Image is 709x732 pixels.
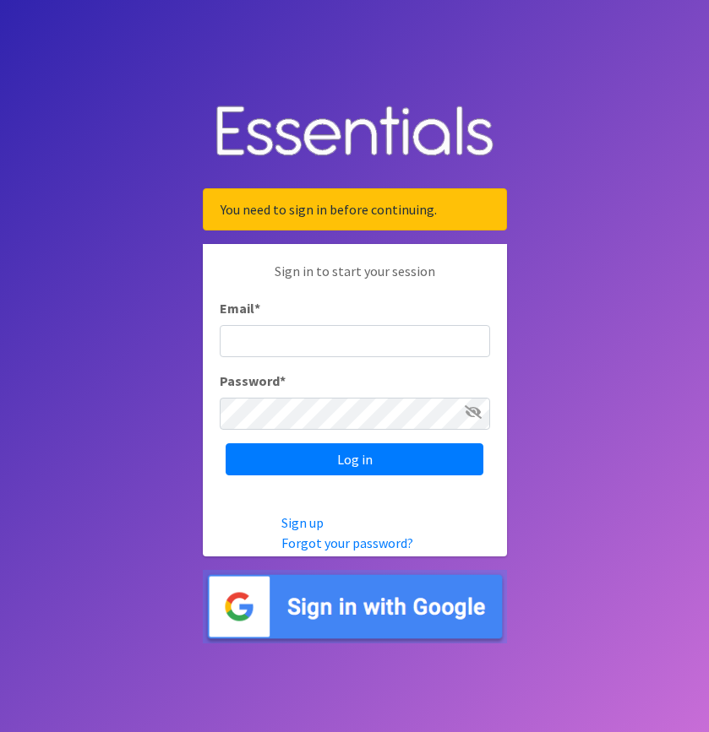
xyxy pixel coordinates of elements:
abbr: required [280,372,286,389]
p: Sign in to start your session [220,261,490,298]
a: Forgot your password? [281,534,413,551]
div: You need to sign in before continuing. [203,188,507,230]
a: Sign up [281,514,324,531]
img: Sign in with Google [203,570,507,643]
label: Email [220,298,260,318]
abbr: required [254,300,260,317]
img: Human Essentials [203,89,507,176]
label: Password [220,371,286,391]
input: Log in [226,443,483,475]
